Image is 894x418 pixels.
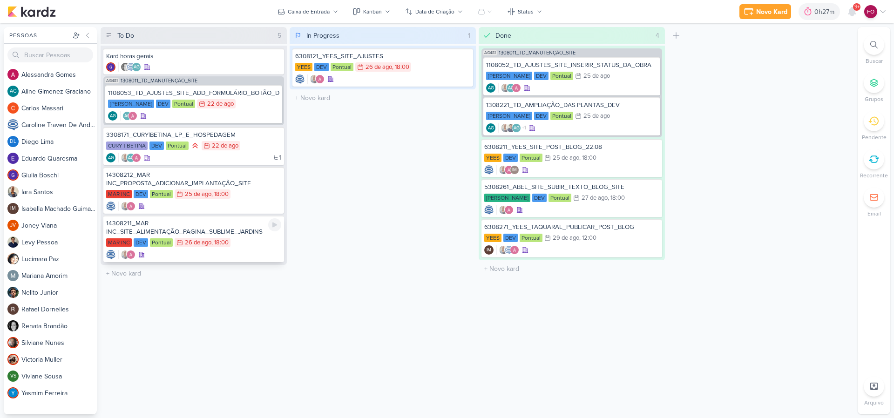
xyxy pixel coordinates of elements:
div: 14308212_MAR INC_PROPOSTA_ADICIONAR_IMPLANTAÇÃO_SITE [106,171,281,188]
p: Pendente [862,133,887,142]
img: Iara Santos [499,205,508,215]
img: Carlos Massari [7,102,19,114]
div: 29 de ago [553,235,579,241]
div: YEES [295,63,312,71]
div: Colaboradores: Renata Brandão, Caroline Traven De Andrade, Aline Gimenez Graciano [118,62,141,72]
img: Alessandra Gomes [512,83,521,93]
div: Diego Lima [7,136,19,147]
div: 1 [464,31,474,40]
div: CURY | BETINA [106,142,148,150]
div: Ligar relógio [268,218,281,231]
span: +1 [521,124,526,132]
p: AG [134,65,140,70]
div: DEV [134,190,148,198]
div: R a f a e l D o r n e l l e s [21,304,97,314]
img: Caroline Traven De Andrade [126,62,135,72]
div: Criador(a): Caroline Traven De Andrade [484,205,494,215]
div: Colaboradores: Aline Gimenez Graciano, Alessandra Gomes [120,111,137,121]
div: Pontual [520,154,542,162]
div: Criador(a): Caroline Traven De Andrade [106,250,115,259]
div: N e l i t o J u n i o r [21,288,97,297]
button: Novo Kard [739,4,791,19]
p: AG [124,114,130,119]
div: 25 de ago [553,155,579,161]
img: Nelito Junior [7,287,19,298]
img: Yasmim Ferreira [7,387,19,398]
div: Colaboradores: Iara Santos, Alessandra Gomes [118,202,135,211]
div: 4 [652,31,663,40]
div: Pontual [550,112,573,120]
div: YEES [484,234,501,242]
p: Email [867,209,881,218]
div: 6308121_YEES_SITE_AJUSTES [295,52,470,61]
div: J o n e y V i a n a [21,221,97,230]
div: DEV [534,72,549,80]
input: Buscar Pessoas [7,47,93,62]
input: + Novo kard [291,91,474,105]
img: Alessandra Gomes [132,153,141,162]
div: DEV [503,154,518,162]
div: 6308211_YEES_SITE_POST_BLOG_22.08 [484,143,659,151]
div: 25 de ago [185,191,211,197]
img: Iara Santos [501,123,510,133]
img: Rafael Dornelles [7,303,19,315]
p: FO [867,7,874,16]
div: Aline Gimenez Graciano [506,83,515,93]
div: , 18:00 [579,155,596,161]
div: Fabio Oliveira [864,5,877,18]
div: Pontual [150,190,173,198]
div: Criador(a): Aline Gimenez Graciano [106,153,115,162]
p: DL [10,139,16,144]
img: Alessandra Gomes [510,245,519,255]
div: 22 de ago [207,101,234,107]
p: IM [487,248,491,253]
div: Aline Gimenez Graciano [486,123,495,133]
div: Pontual [549,194,571,202]
div: Pontual [550,72,573,80]
img: Iara Santos [7,186,19,197]
p: AG [10,89,17,94]
div: I a r a S a n t o s [21,187,97,197]
div: E d u a r d o Q u a r e s m a [21,154,97,163]
div: Isabella Machado Guimarães [510,165,519,175]
div: , 18:00 [608,195,625,201]
div: S i l v i a n e N u n e s [21,338,97,348]
div: , 18:00 [211,191,229,197]
div: Colaboradores: Iara Santos, Aline Gimenez Graciano, Alessandra Gomes [118,153,141,162]
img: Mariana Amorim [7,270,19,281]
div: 1108052_TD_AJUSTES_SITE_INSERIR_STATUS_DA_OBRA [486,61,657,69]
div: [PERSON_NAME] [486,112,532,120]
div: 0h27m [814,7,837,17]
div: 1108053_TD_AJUSTES_SITE_ADD_FORMULÁRIO_BOTÃO_DOWNLOAD [108,89,279,97]
div: , 18:00 [211,240,229,246]
div: 25 de ago [583,73,610,79]
img: Giulia Boschi [7,169,19,181]
p: AG [108,156,114,161]
div: , 18:00 [392,64,409,70]
div: Aline Gimenez Graciano [126,153,135,162]
div: Criador(a): Caroline Traven De Andrade [106,202,115,211]
div: D i e g o L i m a [21,137,97,147]
span: AG481 [105,78,119,83]
div: Aline Gimenez Graciano [122,111,132,121]
p: AG [488,126,494,131]
p: VS [10,374,16,379]
div: A l i n e G i m e n e z G r a c i a n o [21,87,97,96]
div: [PERSON_NAME] [486,72,532,80]
div: 26 de ago [185,240,211,246]
div: Colaboradores: Iara Santos, Alessandra Gomes [496,205,514,215]
div: DEV [134,238,148,247]
div: 5 [274,31,285,40]
input: + Novo kard [102,267,285,280]
div: C a r o l i n e T r a v e n D e A n d r a d e [21,120,97,130]
img: kardz.app [7,6,56,17]
img: Caroline Traven De Andrade [504,245,514,255]
div: Pontual [520,234,542,242]
div: C a r l o s M a s s a r i [21,103,97,113]
div: 26 de ago [366,64,392,70]
div: 14308211_MAR INC_SITE_ALIMENTAÇÃO_PAGINA_SUBLIME_JARDINS [106,219,281,236]
span: AG481 [483,50,497,55]
div: L e v y P e s s o a [21,237,97,247]
div: DEV [149,142,164,150]
div: Colaboradores: Iara Santos, Alessandra Gomes, Isabella Machado Guimarães [496,165,519,175]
